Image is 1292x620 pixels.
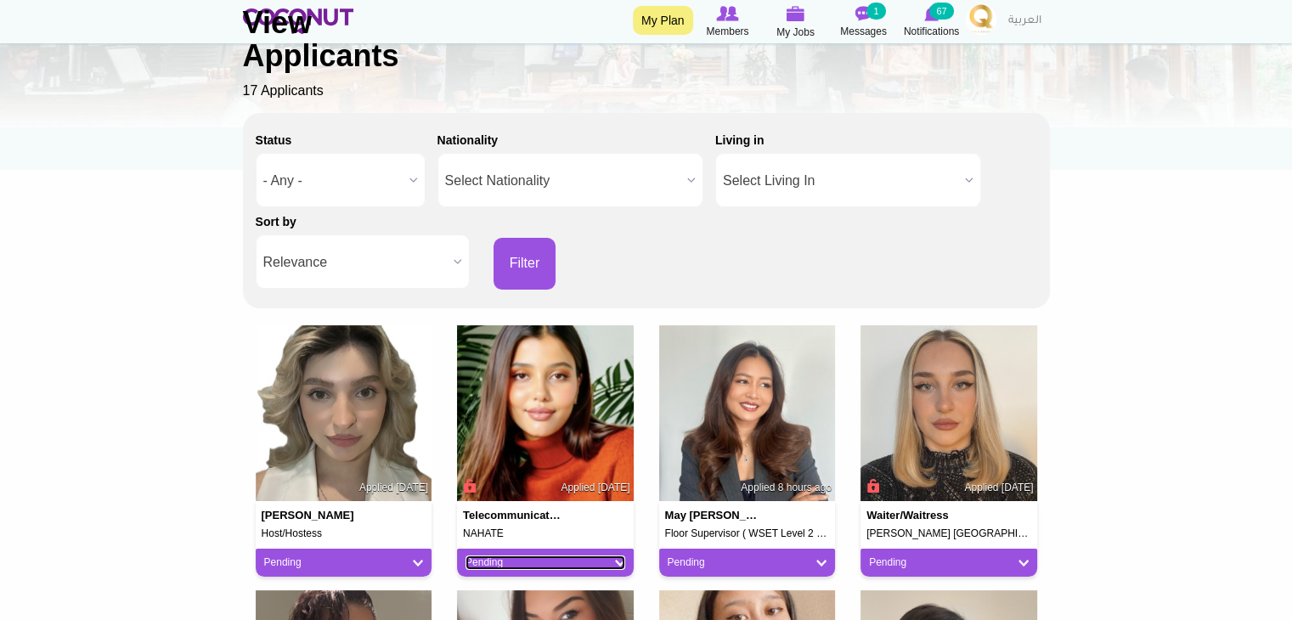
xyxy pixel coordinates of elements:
label: Status [256,132,292,149]
img: May Chue's picture [659,325,836,502]
a: Pending [869,555,1029,570]
span: Relevance [263,235,447,290]
button: Filter [494,238,556,290]
span: Connect to Unlock the Profile [460,477,476,494]
a: Pending [465,555,625,570]
h4: [PERSON_NAME] [262,510,360,521]
img: Nikoleta Vulku's picture [860,325,1037,502]
h4: Telecommunication Assistant [463,510,561,521]
label: Living in [715,132,764,149]
span: Select Living In [723,154,958,208]
label: Sort by [256,213,296,230]
h5: Floor Supervisor ( WSET Level 2 For Wine Certified) [665,528,830,539]
label: Nationality [437,132,499,149]
img: Nahid Mahboubi's picture [457,325,634,502]
a: Pending [264,555,424,570]
h1: View Applicants [243,6,455,73]
span: Select Nationality [445,154,680,208]
h5: Host/Hostess [262,528,426,539]
h5: [PERSON_NAME] [GEOGRAPHIC_DATA] [866,528,1031,539]
h4: May [PERSON_NAME] [665,510,764,521]
span: - Any - [263,154,403,208]
h4: Waiter/Waitress [866,510,965,521]
h5: NAHATÉ [463,528,628,539]
img: Anastasia Grebennikova's picture [256,325,432,502]
span: Connect to Unlock the Profile [864,477,879,494]
a: Pending [668,555,827,570]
